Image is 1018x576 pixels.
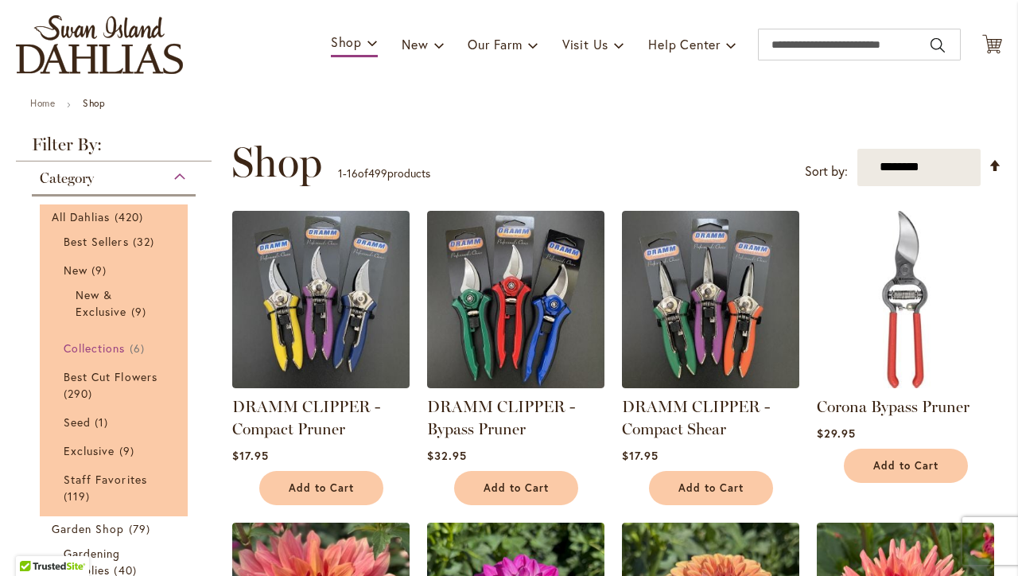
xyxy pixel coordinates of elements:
[232,448,269,463] span: $17.95
[338,165,343,181] span: 1
[232,376,410,391] a: DRAMM CLIPPER - Compact Pruner
[64,369,157,384] span: Best Cut Flowers
[622,448,659,463] span: $17.95
[622,211,799,388] img: DRAMM CLIPPER - Compact Shear
[817,426,856,441] span: $29.95
[64,442,168,459] a: Exclusive
[91,262,111,278] span: 9
[131,303,150,320] span: 9
[64,263,87,278] span: New
[402,36,428,53] span: New
[40,169,94,187] span: Category
[468,36,522,53] span: Our Farm
[64,262,168,278] a: New
[52,520,180,537] a: Garden Shop
[331,33,362,50] span: Shop
[64,340,168,356] a: Collections
[52,208,180,225] a: All Dahlias
[64,341,126,356] span: Collections
[64,233,168,250] a: Best Sellers
[844,449,968,483] button: Add to Cart
[562,36,608,53] span: Visit Us
[338,161,430,186] p: - of products
[678,481,744,495] span: Add to Cart
[95,414,112,430] span: 1
[64,234,129,249] span: Best Sellers
[427,397,575,438] a: DRAMM CLIPPER - Bypass Pruner
[76,286,156,320] a: New &amp; Exclusive
[76,287,126,319] span: New & Exclusive
[805,157,848,186] label: Sort by:
[231,138,322,186] span: Shop
[484,481,549,495] span: Add to Cart
[622,397,770,438] a: DRAMM CLIPPER - Compact Shear
[119,442,138,459] span: 9
[52,209,111,224] span: All Dahlias
[427,448,467,463] span: $32.95
[64,443,115,458] span: Exclusive
[133,233,158,250] span: 32
[64,385,96,402] span: 290
[64,488,94,504] span: 119
[817,211,994,388] img: Corona Bypass Pruner
[115,208,147,225] span: 420
[64,471,168,504] a: Staff Favorites
[817,376,994,391] a: Corona Bypass Pruner
[30,97,55,109] a: Home
[64,472,147,487] span: Staff Favorites
[368,165,387,181] span: 499
[129,520,154,537] span: 79
[289,481,354,495] span: Add to Cart
[622,376,799,391] a: DRAMM CLIPPER - Compact Shear
[648,36,721,53] span: Help Center
[16,136,212,162] strong: Filter By:
[130,340,149,356] span: 6
[12,520,56,564] iframe: Launch Accessibility Center
[259,471,383,505] button: Add to Cart
[52,521,125,536] span: Garden Shop
[427,211,604,388] img: DRAMM CLIPPER - Bypass Pruner
[649,471,773,505] button: Add to Cart
[347,165,358,181] span: 16
[427,376,604,391] a: DRAMM CLIPPER - Bypass Pruner
[16,15,183,74] a: store logo
[454,471,578,505] button: Add to Cart
[83,97,105,109] strong: Shop
[64,414,168,430] a: Seed
[232,397,380,438] a: DRAMM CLIPPER - Compact Pruner
[817,397,969,416] a: Corona Bypass Pruner
[64,414,91,430] span: Seed
[64,368,168,402] a: Best Cut Flowers
[232,211,410,388] img: DRAMM CLIPPER - Compact Pruner
[873,459,938,473] span: Add to Cart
